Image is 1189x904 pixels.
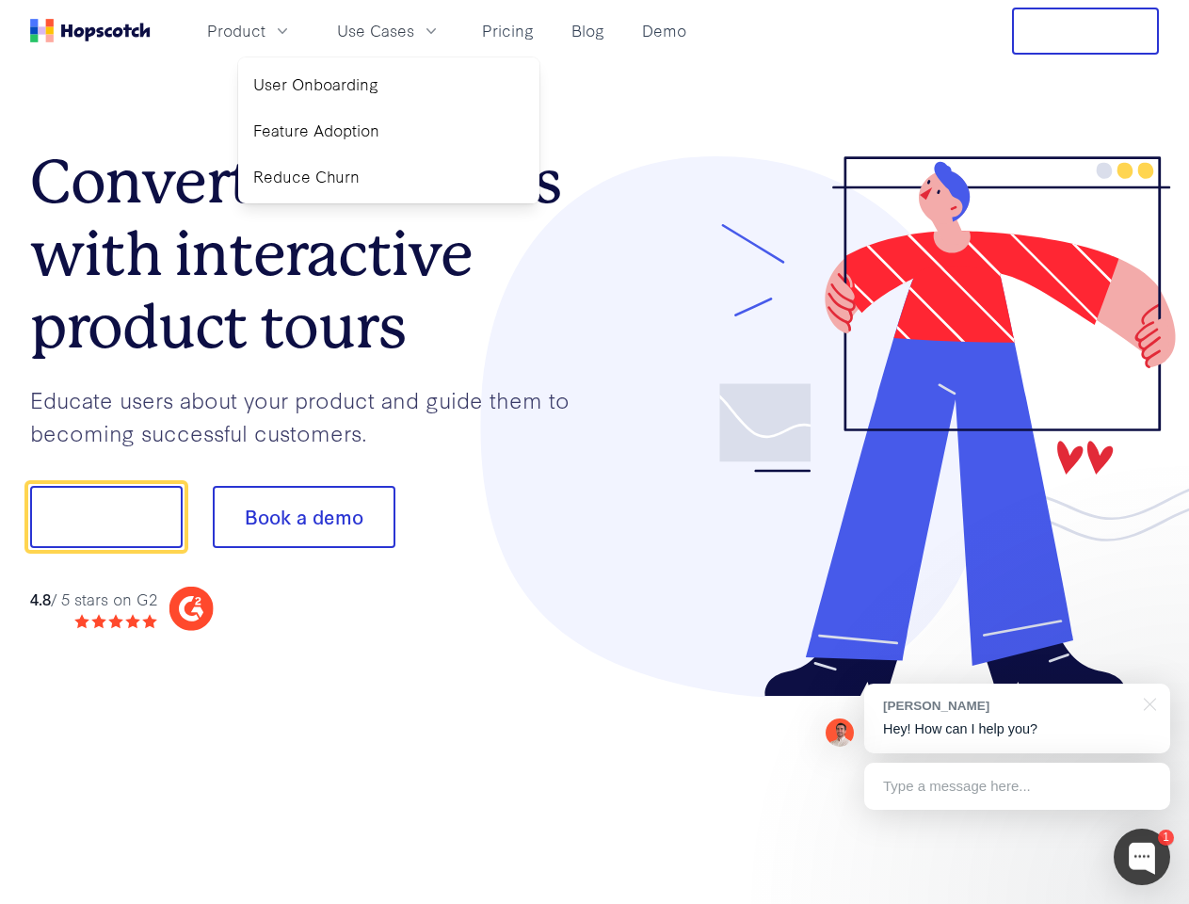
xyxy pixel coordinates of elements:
[246,111,532,150] a: Feature Adoption
[864,763,1170,810] div: Type a message here...
[213,486,395,548] button: Book a demo
[564,15,612,46] a: Blog
[1158,830,1174,846] div: 1
[246,65,532,104] a: User Onboarding
[30,588,51,609] strong: 4.8
[635,15,694,46] a: Demo
[30,588,157,611] div: / 5 stars on G2
[246,157,532,196] a: Reduce Churn
[883,697,1133,715] div: [PERSON_NAME]
[196,15,303,46] button: Product
[883,719,1151,739] p: Hey! How can I help you?
[30,146,595,363] h1: Convert more trials with interactive product tours
[207,19,265,42] span: Product
[326,15,452,46] button: Use Cases
[826,718,854,747] img: Mark Spera
[30,19,151,42] a: Home
[30,383,595,448] p: Educate users about your product and guide them to becoming successful customers.
[474,15,541,46] a: Pricing
[337,19,414,42] span: Use Cases
[1012,8,1159,55] button: Free Trial
[30,486,183,548] button: Show me!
